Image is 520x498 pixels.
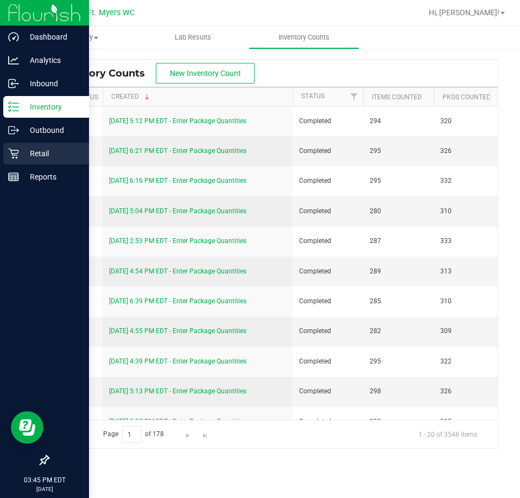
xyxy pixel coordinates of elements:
[19,170,84,183] p: Reports
[8,101,19,112] inline-svg: Inventory
[299,116,357,126] span: Completed
[410,426,486,442] span: 1 - 20 of 3548 items
[440,417,498,427] span: 315
[440,206,498,216] span: 310
[370,146,427,156] span: 295
[109,327,246,335] a: [DATE] 4:55 PM EDT - Enter Package Quantities
[5,475,84,485] p: 03:45 PM EDT
[440,296,498,307] span: 310
[299,417,357,427] span: Completed
[301,92,325,100] a: Status
[19,30,84,43] p: Dashboard
[372,93,422,101] a: Items Counted
[299,176,357,186] span: Completed
[8,31,19,42] inline-svg: Dashboard
[370,296,427,307] span: 285
[370,206,427,216] span: 280
[8,78,19,89] inline-svg: Inbound
[109,177,246,184] a: [DATE] 6:16 PM EDT - Enter Package Quantities
[56,67,156,79] span: Inventory Counts
[19,124,84,137] p: Outbound
[87,8,135,17] span: Ft. Myers WC
[8,55,19,66] inline-svg: Analytics
[440,176,498,186] span: 332
[370,356,427,367] span: 295
[19,54,84,67] p: Analytics
[370,176,427,186] span: 295
[122,426,142,443] input: 1
[8,148,19,159] inline-svg: Retail
[370,266,427,277] span: 289
[264,33,344,42] span: Inventory Counts
[370,116,427,126] span: 294
[109,267,246,275] a: [DATE] 4:54 PM EDT - Enter Package Quantities
[5,485,84,493] p: [DATE]
[345,87,363,106] a: Filter
[109,297,246,305] a: [DATE] 6:39 PM EDT - Enter Package Quantities
[299,266,357,277] span: Completed
[109,117,246,125] a: [DATE] 5:12 PM EDT - Enter Package Quantities
[299,296,357,307] span: Completed
[197,426,213,440] a: Go to the last page
[180,426,196,440] a: Go to the next page
[440,236,498,246] span: 333
[440,116,498,126] span: 320
[111,93,151,100] a: Created
[94,426,173,443] span: Page of 178
[370,326,427,336] span: 282
[370,236,427,246] span: 287
[440,266,498,277] span: 313
[442,93,491,101] a: Pkgs Counted
[8,171,19,182] inline-svg: Reports
[299,326,357,336] span: Completed
[19,100,84,113] p: Inventory
[19,147,84,160] p: Retail
[440,326,498,336] span: 309
[109,207,246,215] a: [DATE] 5:04 PM EDT - Enter Package Quantities
[440,356,498,367] span: 322
[109,418,246,425] a: [DATE] 5:07 PM EDT - Enter Package Quantities
[19,77,84,90] p: Inbound
[440,386,498,397] span: 326
[249,26,360,49] a: Inventory Counts
[370,417,427,427] span: 280
[370,386,427,397] span: 298
[109,147,246,155] a: [DATE] 6:21 PM EDT - Enter Package Quantities
[11,411,43,444] iframe: Resource center
[8,125,19,136] inline-svg: Outbound
[109,387,246,395] a: [DATE] 5:13 PM EDT - Enter Package Quantities
[299,356,357,367] span: Completed
[299,206,357,216] span: Completed
[109,237,246,245] a: [DATE] 2:53 PM EDT - Enter Package Quantities
[156,63,255,84] button: New Inventory Count
[299,236,357,246] span: Completed
[440,146,498,156] span: 326
[429,8,499,17] span: Hi, [PERSON_NAME]!
[109,357,246,365] a: [DATE] 4:39 PM EDT - Enter Package Quantities
[299,386,357,397] span: Completed
[160,33,226,42] span: Lab Results
[170,69,241,78] span: New Inventory Count
[299,146,357,156] span: Completed
[137,26,249,49] a: Lab Results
